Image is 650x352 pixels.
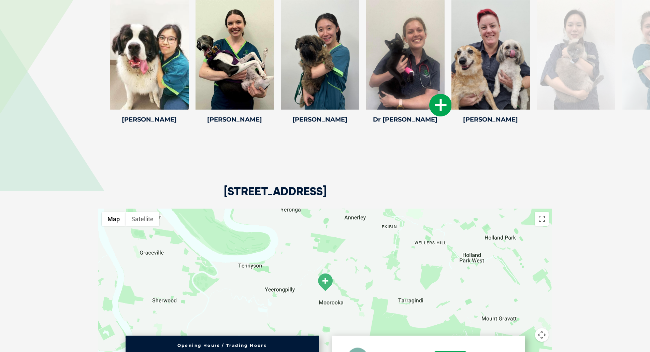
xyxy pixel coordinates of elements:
[535,328,549,342] button: Map camera controls
[110,116,189,123] h4: [PERSON_NAME]
[129,344,315,348] h6: Opening Hours / Trading Hours
[637,31,644,38] button: Search
[366,116,445,123] h4: Dr [PERSON_NAME]
[535,212,549,226] button: Toggle fullscreen view
[224,186,327,209] h2: [STREET_ADDRESS]
[451,116,530,123] h4: [PERSON_NAME]
[102,212,126,226] button: Show street map
[281,116,359,123] h4: [PERSON_NAME]
[126,212,159,226] button: Show satellite imagery
[196,116,274,123] h4: [PERSON_NAME]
